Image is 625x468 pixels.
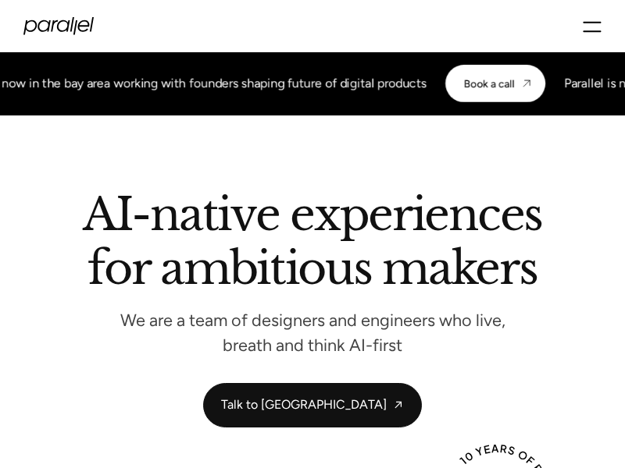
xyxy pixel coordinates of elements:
[520,77,533,90] img: CTA arrow image
[445,65,545,102] a: Book a call
[464,77,514,90] div: Book a call
[16,193,609,296] h2: AI-native experiences for ambitious makers
[94,314,531,351] p: We are a team of designers and engineers who live, breath and think AI-first
[23,17,94,35] a: home
[583,12,602,40] div: menu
